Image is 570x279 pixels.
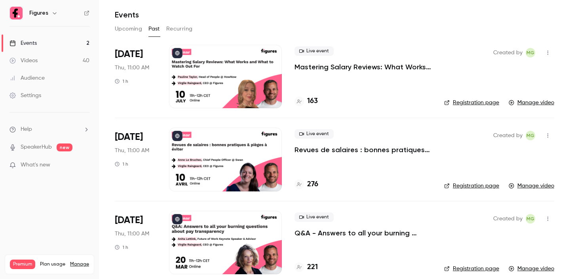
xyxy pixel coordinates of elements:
[80,162,89,169] iframe: Noticeable Trigger
[115,78,128,84] div: 1 h
[9,39,37,47] div: Events
[115,48,143,61] span: [DATE]
[21,161,50,169] span: What's new
[526,131,535,140] span: Mégane Gateau
[526,48,535,57] span: Mégane Gateau
[444,99,499,107] a: Registration page
[493,131,522,140] span: Created by
[115,131,143,143] span: [DATE]
[294,145,431,155] a: Revues de salaires : bonnes pratiques et pièges à éviter
[115,128,156,191] div: Apr 10 Thu, 11:00 AM (Europe/Paris)
[294,228,431,238] a: Q&A - Answers to all your burning questions about pay transparency
[10,7,23,19] img: Figures
[9,74,45,82] div: Audience
[509,99,554,107] a: Manage video
[115,230,149,238] span: Thu, 11:00 AM
[115,10,139,19] h1: Events
[115,161,128,167] div: 1 h
[526,131,534,140] span: MG
[307,262,318,273] h4: 221
[526,214,534,224] span: MG
[57,143,72,151] span: new
[526,214,535,224] span: Mégane Gateau
[21,143,52,151] a: SpeakerHub
[509,265,554,273] a: Manage video
[294,179,318,190] a: 276
[148,23,160,35] button: Past
[9,125,89,134] li: help-dropdown-opener
[40,261,65,268] span: Plan usage
[21,125,32,134] span: Help
[115,23,142,35] button: Upcoming
[115,214,143,227] span: [DATE]
[115,147,149,155] span: Thu, 11:00 AM
[115,211,156,274] div: Mar 20 Thu, 11:00 AM (Europe/Paris)
[70,261,89,268] a: Manage
[444,182,499,190] a: Registration page
[115,64,149,72] span: Thu, 11:00 AM
[166,23,193,35] button: Recurring
[10,260,35,269] span: Premium
[307,179,318,190] h4: 276
[444,265,499,273] a: Registration page
[115,244,128,250] div: 1 h
[29,9,48,17] h6: Figures
[294,46,334,56] span: Live event
[294,129,334,139] span: Live event
[307,96,318,107] h4: 163
[526,48,534,57] span: MG
[493,48,522,57] span: Created by
[294,262,318,273] a: 221
[294,212,334,222] span: Live event
[294,96,318,107] a: 163
[294,62,431,72] a: Mastering Salary Reviews: What Works and What to Watch Out For
[115,45,156,108] div: Jul 10 Thu, 11:00 AM (Europe/Paris)
[9,92,41,99] div: Settings
[493,214,522,224] span: Created by
[509,182,554,190] a: Manage video
[9,57,38,65] div: Videos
